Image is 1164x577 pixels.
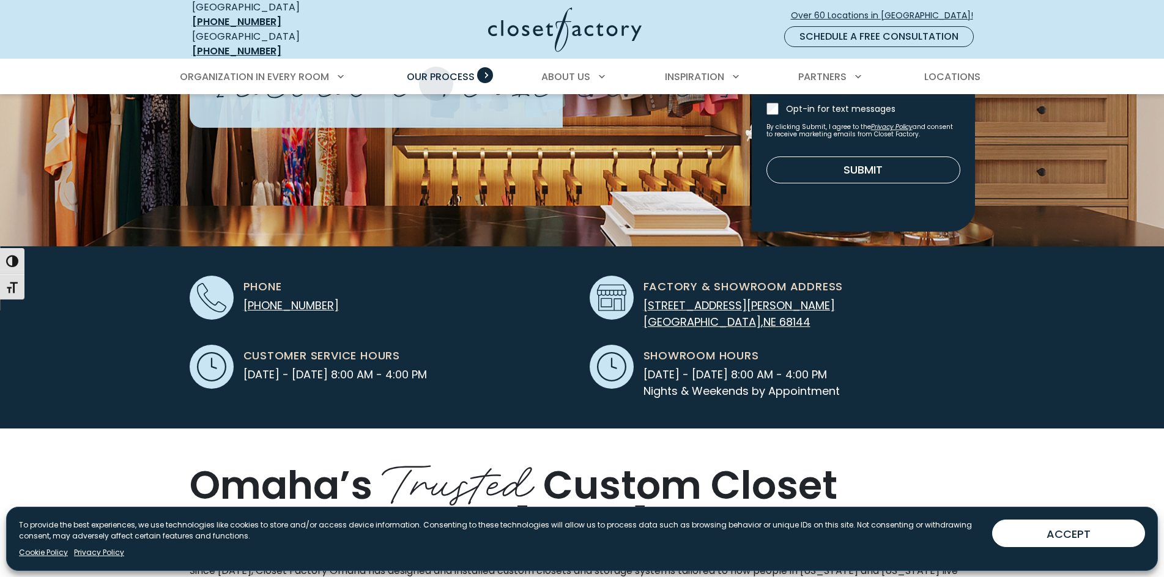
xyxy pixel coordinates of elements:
[766,156,960,183] button: Submit
[992,520,1145,547] button: ACCEPT
[243,347,401,364] span: Customer Service Hours
[192,44,281,58] a: [PHONE_NUMBER]
[871,122,913,131] a: Privacy Policy
[243,298,339,313] a: [PHONE_NUMBER]
[643,383,840,399] span: Nights & Weekends by Appointment
[19,547,68,558] a: Cookie Policy
[643,314,761,329] span: [GEOGRAPHIC_DATA]
[19,520,982,542] p: To provide the best experiences, we use technologies like cookies to store and/or access device i...
[192,29,369,59] div: [GEOGRAPHIC_DATA]
[382,443,534,514] span: Trusted
[763,314,776,329] span: NE
[190,458,373,512] span: Omaha’s
[243,366,427,383] span: [DATE] - [DATE] 8:00 AM - 4:00 PM
[766,123,960,138] small: By clicking Submit, I agree to the and consent to receive marketing emails from Closet Factory.
[643,298,835,329] a: [STREET_ADDRESS][PERSON_NAME] [GEOGRAPHIC_DATA],NE 68144
[798,70,847,84] span: Partners
[791,9,983,22] span: Over 60 Locations in [GEOGRAPHIC_DATA]!
[407,70,475,84] span: Our Process
[171,60,993,94] nav: Primary Menu
[488,7,642,52] img: Closet Factory Logo
[243,278,282,295] span: Phone
[665,70,724,84] span: Inspiration
[779,314,810,329] span: 68144
[924,70,981,84] span: Locations
[643,347,759,364] span: Showroom Hours
[643,278,843,295] span: Factory & Showroom Address
[786,103,960,115] label: Opt-in for text messages
[790,5,984,26] a: Over 60 Locations in [GEOGRAPHIC_DATA]!
[180,70,329,84] span: Organization in Every Room
[643,298,835,313] span: [STREET_ADDRESS][PERSON_NAME]
[784,26,974,47] a: Schedule a Free Consultation
[643,366,840,383] span: [DATE] - [DATE] 8:00 AM - 4:00 PM
[192,15,281,29] a: [PHONE_NUMBER]
[541,70,590,84] span: About Us
[74,547,124,558] a: Privacy Policy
